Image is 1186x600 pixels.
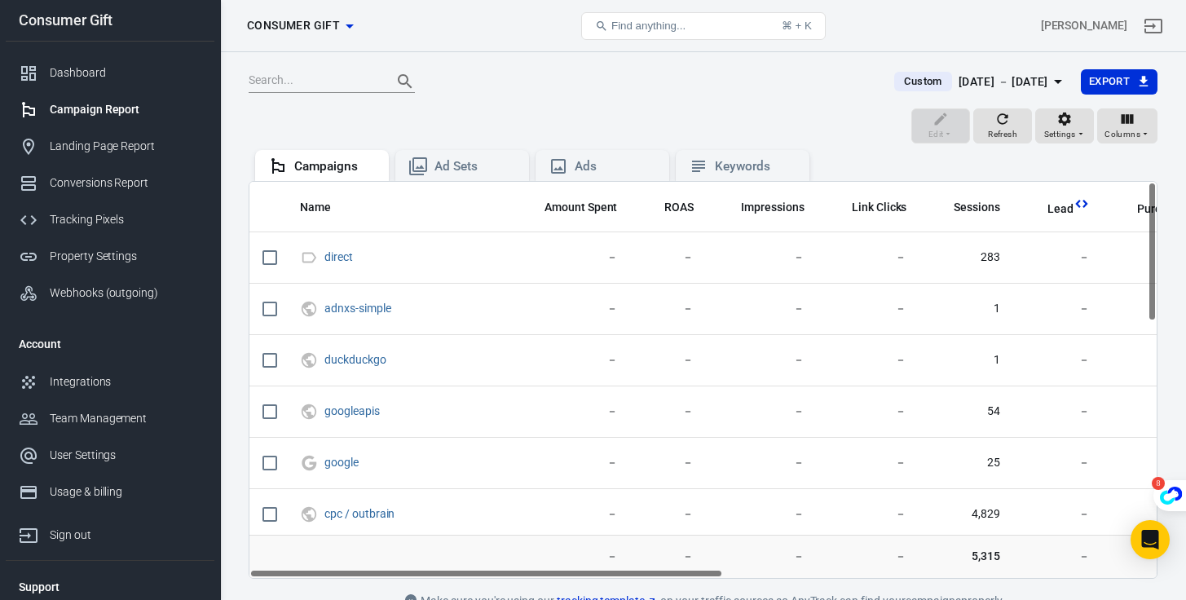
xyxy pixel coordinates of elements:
button: Consumer Gift [240,11,359,41]
span: Link Clicks [852,200,907,216]
span: － [643,352,694,368]
span: － [720,404,805,420]
button: Columns [1097,108,1157,144]
a: Dashboard [6,55,214,91]
span: － [831,506,907,523]
span: Purchase [1137,201,1186,218]
a: adnxs-simple [324,302,391,315]
span: Find anything... [611,20,686,32]
a: Usage & billing [6,474,214,510]
div: Sign out [50,527,201,544]
button: Settings [1035,108,1094,144]
span: Amount Spent [545,200,618,216]
span: － [1026,404,1090,420]
span: － [523,404,618,420]
span: Purchase [1116,201,1186,218]
span: Consumer Gift [247,15,340,36]
div: Landing Page Report [50,138,201,155]
span: － [720,249,805,266]
div: Conversions Report [50,174,201,192]
a: Conversions Report [6,165,214,201]
a: direct [324,250,353,263]
span: － [1026,249,1090,266]
span: duckduckgo [324,354,389,365]
div: Dashboard [50,64,201,82]
span: The estimated total amount of money you've spent on your campaign, ad set or ad during its schedule. [523,197,618,217]
div: Open Intercom Messenger [1131,520,1170,559]
a: Sign out [6,510,214,554]
a: google [324,456,359,469]
span: 1 [932,352,1000,368]
span: － [831,301,907,317]
button: Custom[DATE] － [DATE] [881,68,1080,95]
span: － [720,506,805,523]
div: Integrations [50,373,201,390]
span: 1 [932,301,1000,317]
a: Integrations [6,364,214,400]
span: － [1026,301,1090,317]
span: － [720,455,805,471]
span: Custom [897,73,948,90]
span: － [720,301,805,317]
svg: Google [300,453,318,473]
div: Tracking Pixels [50,211,201,228]
a: User Settings [6,437,214,474]
span: The number of times your ads were on screen. [741,197,805,217]
span: Lead [1026,201,1074,218]
div: Campaigns [294,158,376,175]
span: － [523,549,618,565]
svg: UTM & Web Traffic [300,351,318,370]
span: － [643,249,694,266]
div: Ad Sets [434,158,516,175]
a: Property Settings [6,238,214,275]
span: － [720,549,805,565]
a: Campaign Report [6,91,214,128]
a: googleapis [324,404,380,417]
span: 25 [932,455,1000,471]
span: Settings [1044,127,1076,142]
span: － [643,404,694,420]
span: Sessions [954,200,1000,216]
a: Landing Page Report [6,128,214,165]
li: Account [6,324,214,364]
span: 4,829 [932,506,1000,523]
button: Export [1081,69,1157,95]
span: 54 [932,404,1000,420]
a: duckduckgo [324,353,386,366]
div: ⌘ + K [782,20,812,32]
span: adnxs-simple [324,302,394,314]
span: 5,315 [932,549,1000,565]
svg: This column is calculated from AnyTrack real-time data [1074,196,1090,212]
a: Team Management [6,400,214,437]
span: Name [300,200,352,216]
span: The total return on ad spend [664,197,694,217]
div: Usage & billing [50,483,201,501]
span: － [643,455,694,471]
span: － [831,404,907,420]
span: － [643,506,694,523]
span: ROAS [664,200,694,216]
span: － [523,455,618,471]
svg: UTM & Web Traffic [300,402,318,421]
span: － [720,352,805,368]
span: － [523,506,618,523]
div: Ads [575,158,656,175]
a: Webhooks (outgoing) [6,275,214,311]
div: User Settings [50,447,201,464]
span: direct [324,251,355,262]
div: Keywords [715,158,796,175]
svg: UTM & Web Traffic [300,299,318,319]
span: The number of clicks on links within the ad that led to advertiser-specified destinations [831,197,907,217]
button: Search [386,62,425,101]
svg: Direct [300,248,318,267]
span: － [1026,352,1090,368]
span: － [523,352,618,368]
div: Property Settings [50,248,201,265]
span: The total return on ad spend [643,197,694,217]
span: － [1026,455,1090,471]
div: Account id: juSFbWAb [1041,17,1127,34]
span: The estimated total amount of money you've spent on your campaign, ad set or ad during its schedule. [545,197,618,217]
span: － [831,249,907,266]
span: － [643,301,694,317]
span: Refresh [988,127,1017,142]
